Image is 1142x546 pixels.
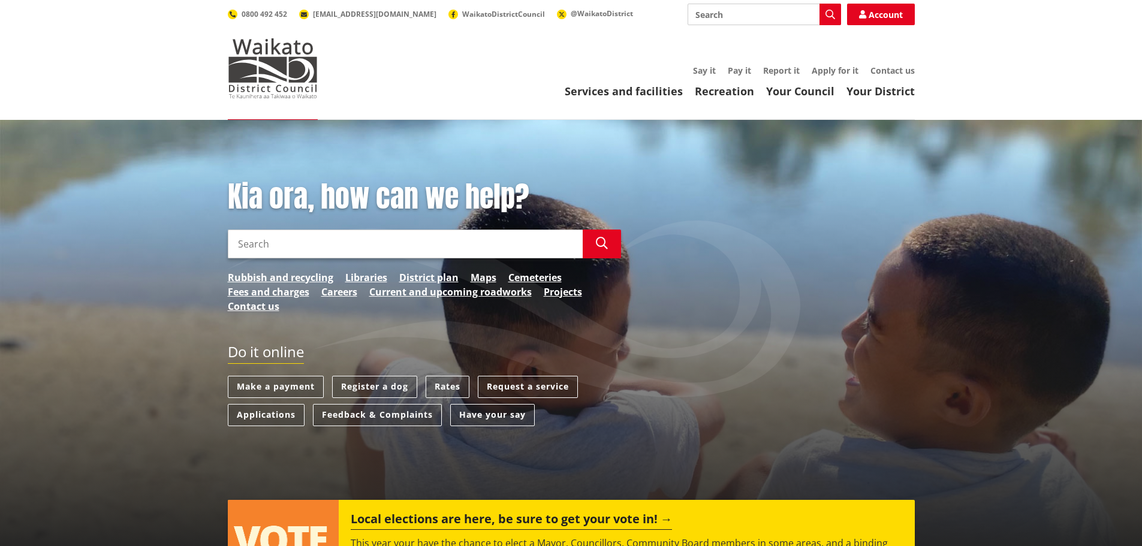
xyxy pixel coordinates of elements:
[228,404,305,426] a: Applications
[508,270,562,285] a: Cemeteries
[228,270,333,285] a: Rubbish and recycling
[766,84,834,98] a: Your Council
[228,230,583,258] input: Search input
[728,65,751,76] a: Pay it
[321,285,357,299] a: Careers
[351,512,672,530] h2: Local elections are here, be sure to get your vote in!
[478,376,578,398] a: Request a service
[571,8,633,19] span: @WaikatoDistrict
[688,4,841,25] input: Search input
[471,270,496,285] a: Maps
[448,9,545,19] a: WaikatoDistrictCouncil
[812,65,858,76] a: Apply for it
[369,285,532,299] a: Current and upcoming roadworks
[313,9,436,19] span: [EMAIL_ADDRESS][DOMAIN_NAME]
[228,343,304,364] h2: Do it online
[399,270,459,285] a: District plan
[695,84,754,98] a: Recreation
[345,270,387,285] a: Libraries
[228,299,279,313] a: Contact us
[846,84,915,98] a: Your District
[870,65,915,76] a: Contact us
[228,38,318,98] img: Waikato District Council - Te Kaunihera aa Takiwaa o Waikato
[462,9,545,19] span: WaikatoDistrictCouncil
[313,404,442,426] a: Feedback & Complaints
[450,404,535,426] a: Have your say
[693,65,716,76] a: Say it
[557,8,633,19] a: @WaikatoDistrict
[426,376,469,398] a: Rates
[228,180,621,215] h1: Kia ora, how can we help?
[847,4,915,25] a: Account
[332,376,417,398] a: Register a dog
[228,9,287,19] a: 0800 492 452
[565,84,683,98] a: Services and facilities
[242,9,287,19] span: 0800 492 452
[763,65,800,76] a: Report it
[228,285,309,299] a: Fees and charges
[228,376,324,398] a: Make a payment
[544,285,582,299] a: Projects
[299,9,436,19] a: [EMAIL_ADDRESS][DOMAIN_NAME]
